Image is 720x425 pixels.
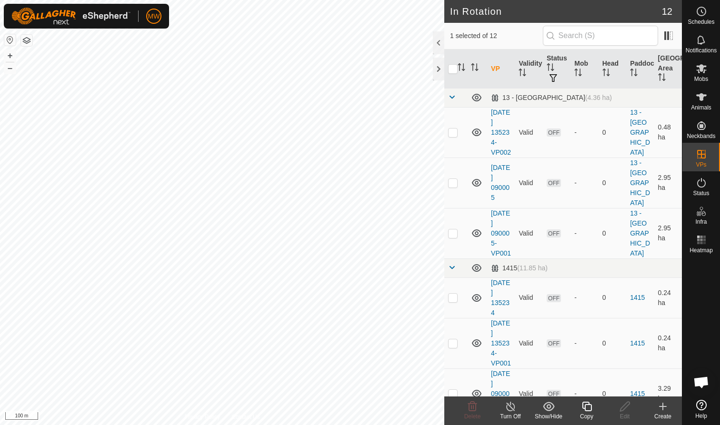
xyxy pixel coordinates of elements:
th: Head [599,49,626,89]
span: Status [693,190,709,196]
th: [GEOGRAPHIC_DATA] Area [654,49,682,89]
span: Animals [691,105,711,110]
td: 2.95 ha [654,158,682,208]
a: [DATE] 090005-VP001 [491,209,511,257]
td: 0 [599,368,626,419]
span: VPs [696,162,706,168]
td: 0 [599,208,626,258]
td: 0 [599,107,626,158]
span: MW [148,11,160,21]
span: OFF [547,339,561,347]
span: Schedules [688,19,714,25]
span: OFF [547,128,561,137]
p-sorticon: Activate to sort [458,65,465,72]
div: Show/Hide [530,412,568,421]
a: 13 - [GEOGRAPHIC_DATA] [630,209,650,257]
div: Create [644,412,682,421]
a: [DATE] 090005-VP002 [491,370,511,417]
span: Delete [464,413,481,420]
p-sorticon: Activate to sort [630,70,638,78]
td: 0.48 ha [654,107,682,158]
span: Neckbands [687,133,715,139]
td: 0.24 ha [654,277,682,318]
div: - [574,128,594,138]
td: Valid [515,208,542,258]
div: - [574,228,594,238]
div: Turn Off [491,412,530,421]
div: - [574,178,594,188]
span: OFF [547,179,561,187]
button: – [4,62,16,74]
span: Heatmap [690,247,713,253]
div: 13 - [GEOGRAPHIC_DATA] [491,94,612,102]
span: (4.36 ha) [585,94,612,101]
a: [DATE] 135234 [491,279,510,316]
p-sorticon: Activate to sort [519,70,526,78]
span: (11.85 ha) [517,264,548,272]
input: Search (S) [543,26,658,46]
a: 1415 [630,294,645,301]
div: - [574,389,594,399]
a: 13 - [GEOGRAPHIC_DATA] [630,159,650,207]
td: Valid [515,368,542,419]
p-sorticon: Activate to sort [574,70,582,78]
button: + [4,50,16,61]
th: Validity [515,49,542,89]
p-sorticon: Activate to sort [602,70,610,78]
div: - [574,293,594,303]
a: [DATE] 135234-VP002 [491,109,511,156]
td: Valid [515,158,542,208]
a: Contact Us [231,413,260,421]
td: Valid [515,318,542,368]
div: 1415 [491,264,548,272]
td: 2.95 ha [654,208,682,258]
td: 3.29 ha [654,368,682,419]
span: OFF [547,229,561,237]
span: OFF [547,294,561,302]
div: Edit [606,412,644,421]
a: [DATE] 135234-VP001 [491,319,511,367]
button: Reset Map [4,34,16,46]
div: Open chat [687,368,716,396]
div: - [574,338,594,348]
th: Mob [570,49,598,89]
p-sorticon: Activate to sort [547,65,554,72]
span: Mobs [694,76,708,82]
span: 12 [662,4,672,19]
a: 1415 [630,390,645,397]
p-sorticon: Activate to sort [471,65,479,72]
span: 1 selected of 12 [450,31,543,41]
a: Help [682,396,720,423]
a: [DATE] 090005 [491,164,510,201]
td: Valid [515,107,542,158]
td: Valid [515,277,542,318]
span: Infra [695,219,707,225]
span: OFF [547,390,561,398]
p-sorticon: Activate to sort [658,75,666,82]
button: Map Layers [21,35,32,46]
td: 0 [599,158,626,208]
img: Gallagher Logo [11,8,130,25]
a: 13 - [GEOGRAPHIC_DATA] [630,109,650,156]
td: 0 [599,277,626,318]
td: 0.24 ha [654,318,682,368]
div: Copy [568,412,606,421]
th: Paddock [626,49,654,89]
th: VP [487,49,515,89]
span: Notifications [686,48,717,53]
a: 1415 [630,339,645,347]
td: 0 [599,318,626,368]
th: Status [543,49,570,89]
span: Help [695,413,707,419]
a: Privacy Policy [184,413,220,421]
h2: In Rotation [450,6,662,17]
